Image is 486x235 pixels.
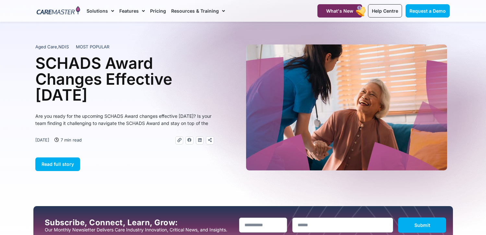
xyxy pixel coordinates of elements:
[45,227,234,232] p: Our Monthly Newsletter Delivers Care Industry Innovation, Critical News, and Insights.
[41,161,74,167] span: Read full story
[326,8,353,14] span: What's New
[368,4,402,18] a: Help Centre
[35,137,49,142] time: [DATE]
[35,113,214,127] p: Are you ready for the upcoming SCHADS Award changes effective [DATE]? Is your team finding it cha...
[398,217,446,233] button: Submit
[414,222,430,228] span: Submit
[372,8,398,14] span: Help Centre
[317,4,362,18] a: What's New
[35,44,57,49] span: Aged Care
[35,55,214,103] h1: SCHADS Award Changes Effective [DATE]
[246,44,447,170] img: A heartwarming moment where a support worker in a blue uniform, with a stethoscope draped over he...
[409,8,446,14] span: Request a Demo
[76,44,110,50] span: MOST POPULAR
[406,4,450,18] a: Request a Demo
[35,44,69,49] span: ,
[58,44,69,49] span: NDIS
[45,218,234,227] h2: Subscribe, Connect, Learn, Grow:
[59,136,82,143] span: 7 min read
[37,6,80,16] img: CareMaster Logo
[35,157,80,171] a: Read full story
